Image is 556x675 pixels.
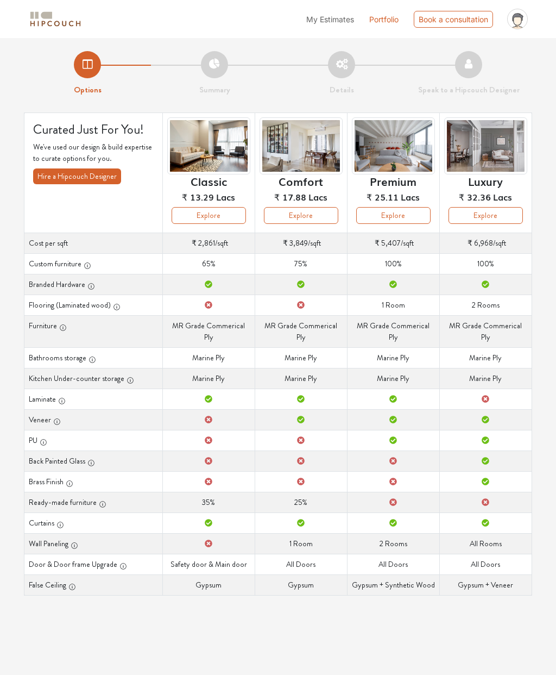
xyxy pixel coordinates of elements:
img: header-preview [444,117,527,174]
td: 75% [255,253,347,274]
td: 35% [163,492,255,512]
span: Lacs [493,190,512,203]
button: Explore [448,207,523,224]
td: MR Grade Commerical Ply [439,315,532,347]
td: 25% [255,492,347,512]
span: ₹ 3,849 [283,237,308,248]
div: Book a consultation [414,11,493,28]
td: All Doors [347,554,439,574]
p: We've used our design & build expertise to curate options for you. [33,141,154,164]
th: Custom furniture [24,253,163,274]
button: Explore [356,207,431,224]
span: ₹ 5,407 [375,237,401,248]
span: Lacs [216,190,235,203]
th: Flooring (Laminated wood) [24,295,163,315]
th: Curtains [24,512,163,533]
strong: Options [74,84,102,96]
td: /sqft [439,233,532,253]
td: Marine Ply [255,368,347,389]
th: PU [24,430,163,451]
a: Portfolio [369,14,399,25]
td: Gypsum [163,574,255,595]
th: Wall Paneling [24,533,163,554]
td: Marine Ply [163,347,255,368]
span: ₹ 25.11 [367,190,399,203]
th: Furniture [24,315,163,347]
td: Marine Ply [347,368,439,389]
td: Gypsum + Synthetic Wood [347,574,439,595]
th: Laminate [24,389,163,409]
th: False Ceiling [24,574,163,595]
th: Veneer [24,409,163,430]
td: /sqft [163,233,255,253]
span: ₹ 2,861 [192,237,215,248]
span: My Estimates [306,15,354,24]
td: Safety door & Main door [163,554,255,574]
span: ₹ 6,968 [467,237,493,248]
h4: Curated Just For You! [33,122,154,137]
span: ₹ 17.88 [274,190,306,203]
td: Marine Ply [439,368,532,389]
th: Ready-made furniture [24,492,163,512]
h6: Classic [191,174,227,187]
td: /sqft [255,233,347,253]
td: All Doors [439,554,532,574]
th: Bathrooms storage [24,347,163,368]
span: ₹ 32.36 [459,190,491,203]
span: Lacs [401,190,420,203]
td: Gypsum [255,574,347,595]
strong: Speak to a Hipcouch Designer [418,84,520,96]
span: ₹ 13.29 [182,190,214,203]
td: 100% [347,253,439,274]
th: Brass Finish [24,471,163,492]
td: MR Grade Commerical Ply [163,315,255,347]
th: Kitchen Under-counter storage [24,368,163,389]
td: Marine Ply [439,347,532,368]
img: logo-horizontal.svg [28,10,83,29]
td: 2 Rooms [347,533,439,554]
img: header-preview [352,117,435,174]
span: Lacs [308,190,327,203]
td: Marine Ply [255,347,347,368]
td: MR Grade Commerical Ply [255,315,347,347]
button: Explore [264,207,338,224]
img: header-preview [167,117,250,174]
td: 1 Room [347,295,439,315]
td: Marine Ply [163,368,255,389]
h6: Luxury [468,174,503,187]
td: All Doors [255,554,347,574]
td: All Rooms [439,533,532,554]
strong: Details [330,84,354,96]
td: 100% [439,253,532,274]
td: Gypsum + Veneer [439,574,532,595]
strong: Summary [199,84,230,96]
img: header-preview [260,117,343,174]
td: 65% [163,253,255,274]
h6: Premium [370,174,416,187]
button: Explore [172,207,246,224]
th: Branded Hardware [24,274,163,295]
td: 1 Room [255,533,347,554]
td: 2 Rooms [439,295,532,315]
th: Back Painted Glass [24,451,163,471]
th: Cost per sqft [24,233,163,253]
button: Hire a Hipcouch Designer [33,168,121,184]
td: Marine Ply [347,347,439,368]
td: /sqft [347,233,439,253]
td: MR Grade Commerical Ply [347,315,439,347]
span: logo-horizontal.svg [28,7,83,32]
th: Door & Door frame Upgrade [24,554,163,574]
h6: Comfort [279,174,323,187]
